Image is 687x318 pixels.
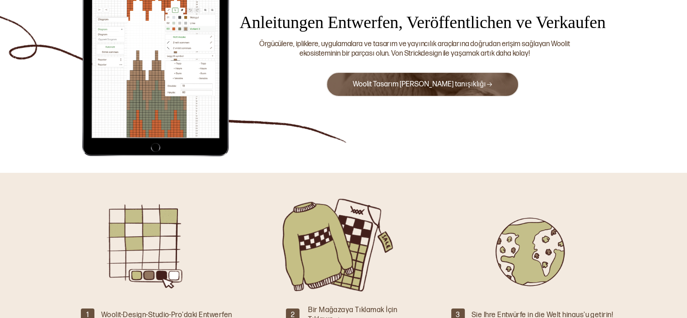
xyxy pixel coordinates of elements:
[352,80,492,89] a: Woolit Tasarım [PERSON_NAME] tanışıklığı
[92,195,214,295] img: Woolit Design Studio Pro'nun çizimi
[352,80,486,89] font: Woolit Tasarım [PERSON_NAME] tanışıklığı
[239,13,605,32] font: Anleitungen Entwerfen, Veröffentlichen ve Verkaufen
[326,72,519,97] button: Woolit Tasarım [PERSON_NAME] tanışıklığı
[467,195,589,295] img: Dünya
[308,306,397,314] font: Bir Mağazaya Tıklamak İçin
[277,195,399,295] img: Satılık örgü kazak ve modeli.
[259,40,570,58] font: Örgücülere, ipliklere, uygulamalara ve tasarım ve yayıncılık araçlarına doğrudan erişim sağlayan ...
